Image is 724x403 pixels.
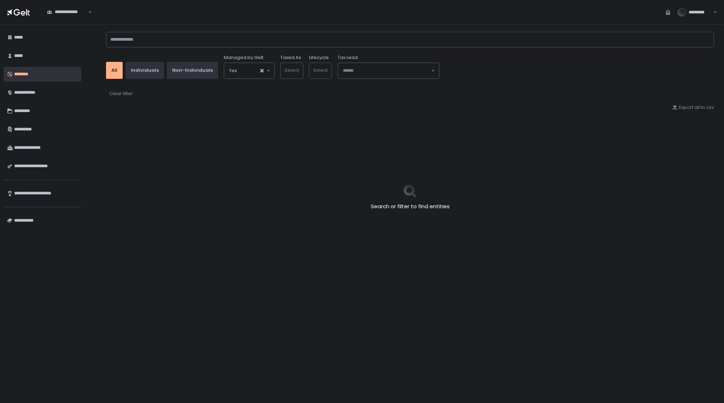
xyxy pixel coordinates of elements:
button: Individuals [125,62,164,79]
button: Clear Selected [260,69,264,72]
div: Non-Individuals [172,67,213,74]
span: Yes [229,67,237,74]
div: Search for option [42,5,92,20]
span: Managed by Gelt [224,54,263,61]
div: All [111,67,117,74]
div: Search for option [338,63,439,78]
input: Search for option [47,15,88,22]
button: Non-Individuals [167,62,218,79]
button: Clear filter [109,90,133,97]
button: Export all to csv [672,104,714,111]
input: Search for option [343,67,431,74]
div: Search for option [224,63,274,78]
span: Select [313,67,328,74]
span: Select [285,67,299,74]
span: Tax Lead [338,54,358,61]
label: Lifecycle [309,54,329,61]
div: Individuals [131,67,159,74]
button: All [106,62,123,79]
input: Search for option [237,67,259,74]
label: Taxed As [280,54,301,61]
h2: Search or filter to find entities [371,203,450,211]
